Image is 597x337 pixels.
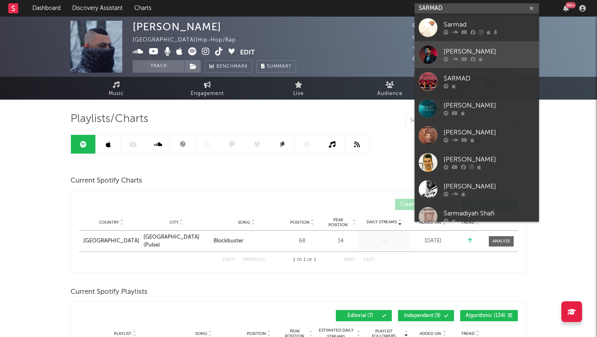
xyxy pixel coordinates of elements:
[284,237,321,245] div: 68
[415,41,539,68] a: [PERSON_NAME]
[415,122,539,149] a: [PERSON_NAME]
[413,34,442,39] span: 14,400
[70,176,142,186] span: Current Spotify Charts
[415,149,539,176] a: [PERSON_NAME]
[377,89,403,99] span: Audience
[162,77,253,100] a: Engagement
[257,60,296,73] button: Summary
[344,77,435,100] a: Audience
[461,331,475,336] span: Trend
[223,258,235,262] button: First
[99,220,119,225] span: Country
[413,45,441,51] span: 25,593
[293,89,304,99] span: Live
[398,310,454,321] button: Independent(9)
[400,202,443,207] span: Country Charts ( 0 )
[83,237,139,245] a: [GEOGRAPHIC_DATA]
[444,209,535,219] div: Sarmadiyah Shafi
[444,101,535,111] div: [PERSON_NAME]
[444,155,535,165] div: [PERSON_NAME]
[238,220,250,225] span: Song
[253,77,344,100] a: Live
[412,237,454,245] div: [DATE]
[415,176,539,203] a: [PERSON_NAME]
[415,14,539,41] a: Sarmad
[466,313,505,318] span: Algorithmic ( 134 )
[170,220,179,225] span: City
[247,331,266,336] span: Position
[70,287,148,297] span: Current Spotify Playlists
[307,258,312,262] span: of
[420,220,441,225] span: Added On
[403,313,442,318] span: Independent ( 9 )
[413,56,496,62] span: 886,724 Monthly Listeners
[413,23,444,28] span: 389,322
[444,20,535,30] div: Sarmad
[195,331,207,336] span: Song
[133,35,245,45] div: [GEOGRAPHIC_DATA] | Hip-Hop/Rap
[290,220,310,225] span: Position
[444,128,535,138] div: [PERSON_NAME]
[282,255,327,265] div: 1 1 1
[405,112,509,129] input: Search Playlists/Charts
[366,219,397,225] span: Daily Streams
[70,77,162,100] a: Music
[243,258,265,262] button: Previous
[133,60,184,73] button: Track
[563,5,569,12] button: 99+
[297,258,302,262] span: to
[413,66,461,72] span: Jump Score: 56.0
[461,220,475,225] span: Trend
[364,258,374,262] button: Last
[444,182,535,192] div: [PERSON_NAME]
[344,258,355,262] button: Next
[395,199,456,210] button: Country Charts(0)
[565,2,576,8] div: 99 +
[325,237,356,245] div: 14
[415,95,539,122] a: [PERSON_NAME]
[70,114,148,124] span: Playlists/Charts
[216,62,248,72] span: Benchmark
[205,60,252,73] a: Benchmark
[114,331,131,336] span: Playlist
[325,217,351,227] span: Peak Position
[133,21,221,33] div: [PERSON_NAME]
[444,74,535,84] div: SARMAD
[415,68,539,95] a: SARMAD
[420,331,441,336] span: Added On
[415,203,539,230] a: Sarmadiyah Shafi
[444,47,535,57] div: [PERSON_NAME]
[415,3,539,14] input: Search for artists
[214,237,243,245] div: Blockbuster
[109,89,124,99] span: Music
[240,47,255,58] button: Edit
[267,64,291,69] span: Summary
[191,89,224,99] span: Engagement
[460,310,518,321] button: Algorithmic(134)
[143,233,209,249] a: [GEOGRAPHIC_DATA] (Pulse)
[336,310,392,321] button: Editorial(7)
[341,313,379,318] span: Editorial ( 7 )
[214,237,279,245] a: Blockbuster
